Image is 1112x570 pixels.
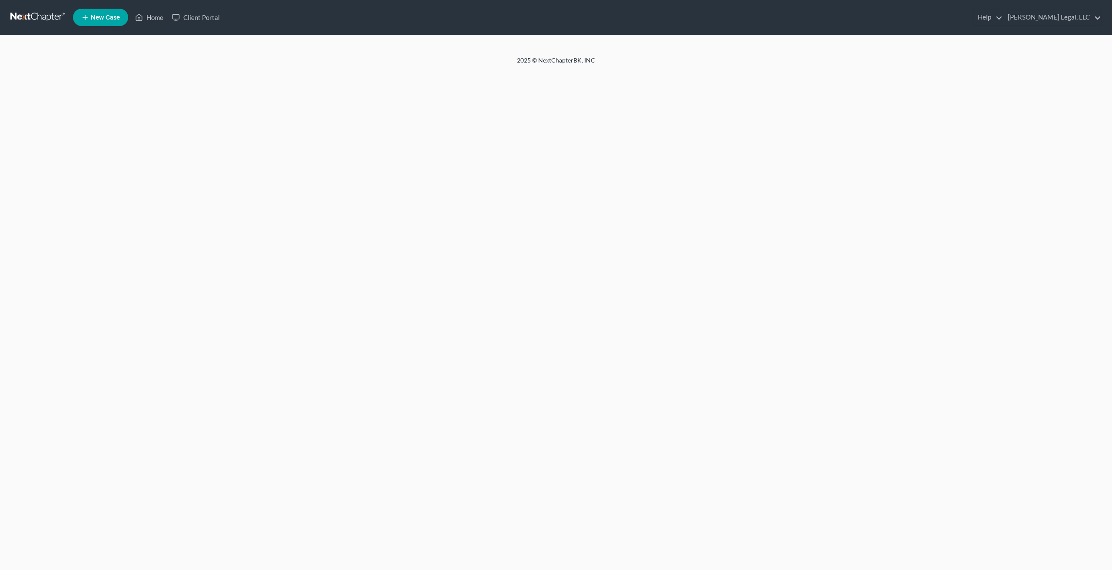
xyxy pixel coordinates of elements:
a: [PERSON_NAME] Legal, LLC [1003,10,1101,25]
a: Home [131,10,168,25]
div: 2025 © NextChapterBK, INC [308,56,804,72]
a: Client Portal [168,10,224,25]
a: Help [973,10,1003,25]
new-legal-case-button: New Case [73,9,128,26]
